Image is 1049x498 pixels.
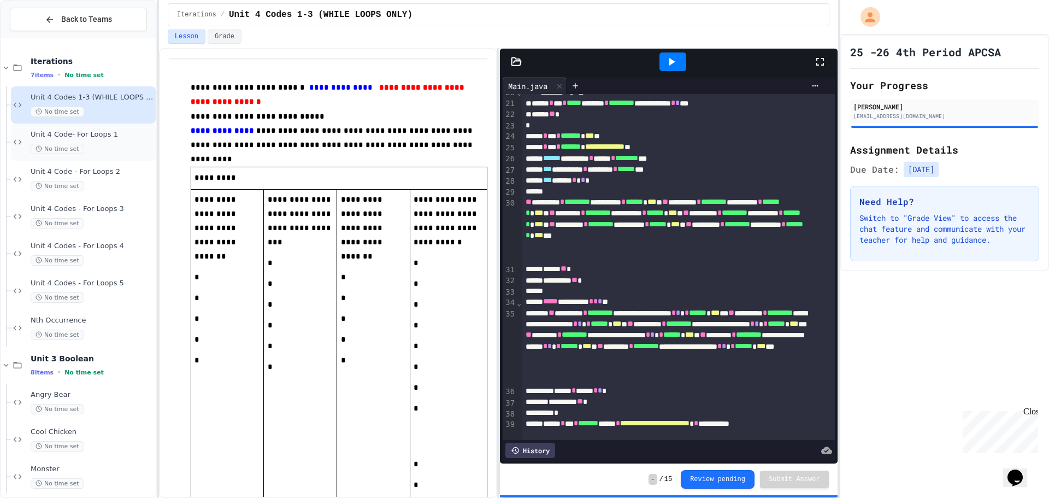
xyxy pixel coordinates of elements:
[31,167,154,177] span: Unit 4 Code - For Loops 2
[31,242,154,251] span: Unit 4 Codes - For Loops 4
[516,298,522,307] span: Fold line
[503,287,516,298] div: 33
[31,390,154,400] span: Angry Bear
[853,102,1036,112] div: [PERSON_NAME]
[503,398,516,409] div: 37
[31,93,154,102] span: Unit 4 Codes 1-3 (WHILE LOOPS ONLY)
[31,478,84,489] span: No time set
[850,44,1001,60] h1: 25 -26 4th Period APCSA
[649,474,657,485] span: -
[849,4,883,30] div: My Account
[31,218,84,229] span: No time set
[850,163,899,176] span: Due Date:
[659,475,663,484] span: /
[31,330,84,340] span: No time set
[31,354,154,364] span: Unit 3 Boolean
[58,368,60,377] span: •
[850,78,1039,93] h2: Your Progress
[503,386,516,397] div: 36
[904,162,939,177] span: [DATE]
[31,316,154,325] span: Nth Occurrence
[61,14,112,25] span: Back to Teams
[503,297,516,308] div: 34
[503,154,516,165] div: 26
[4,4,75,69] div: Chat with us now!Close
[503,309,516,387] div: 35
[505,443,555,458] div: History
[503,198,516,265] div: 30
[31,72,54,79] span: 7 items
[769,475,820,484] span: Submit Answer
[850,142,1039,157] h2: Assignment Details
[31,279,154,288] span: Unit 4 Codes - For Loops 5
[503,176,516,187] div: 28
[503,187,516,198] div: 29
[859,213,1030,245] p: Switch to "Grade View" to access the chat feature and communicate with your teacher for help and ...
[760,471,829,488] button: Submit Answer
[31,144,84,154] span: No time set
[503,78,567,94] div: Main.java
[31,404,84,414] span: No time set
[31,56,154,66] span: Iterations
[31,255,84,266] span: No time set
[10,8,147,31] button: Back to Teams
[1003,454,1038,487] iframe: chat widget
[221,10,225,19] span: /
[503,165,516,176] div: 27
[64,369,104,376] span: No time set
[516,88,522,97] span: Fold line
[503,80,553,92] div: Main.java
[208,30,241,44] button: Grade
[503,109,516,120] div: 22
[58,71,60,79] span: •
[503,276,516,286] div: 32
[31,204,154,214] span: Unit 4 Codes - For Loops 3
[503,131,516,142] div: 24
[31,369,54,376] span: 8 items
[31,292,84,303] span: No time set
[31,181,84,191] span: No time set
[229,8,412,21] span: Unit 4 Codes 1-3 (WHILE LOOPS ONLY)
[853,112,1036,120] div: [EMAIL_ADDRESS][DOMAIN_NAME]
[958,407,1038,453] iframe: chat widget
[503,409,516,420] div: 38
[31,107,84,117] span: No time set
[503,419,516,441] div: 39
[31,427,154,437] span: Cool Chicken
[503,143,516,154] div: 25
[859,195,1030,208] h3: Need Help?
[64,72,104,79] span: No time set
[664,475,672,484] span: 15
[31,441,84,452] span: No time set
[503,265,516,276] div: 31
[31,465,154,474] span: Monster
[503,98,516,109] div: 21
[31,130,154,139] span: Unit 4 Code- For Loops 1
[681,470,755,489] button: Review pending
[503,121,516,132] div: 23
[177,10,216,19] span: Iterations
[168,30,205,44] button: Lesson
